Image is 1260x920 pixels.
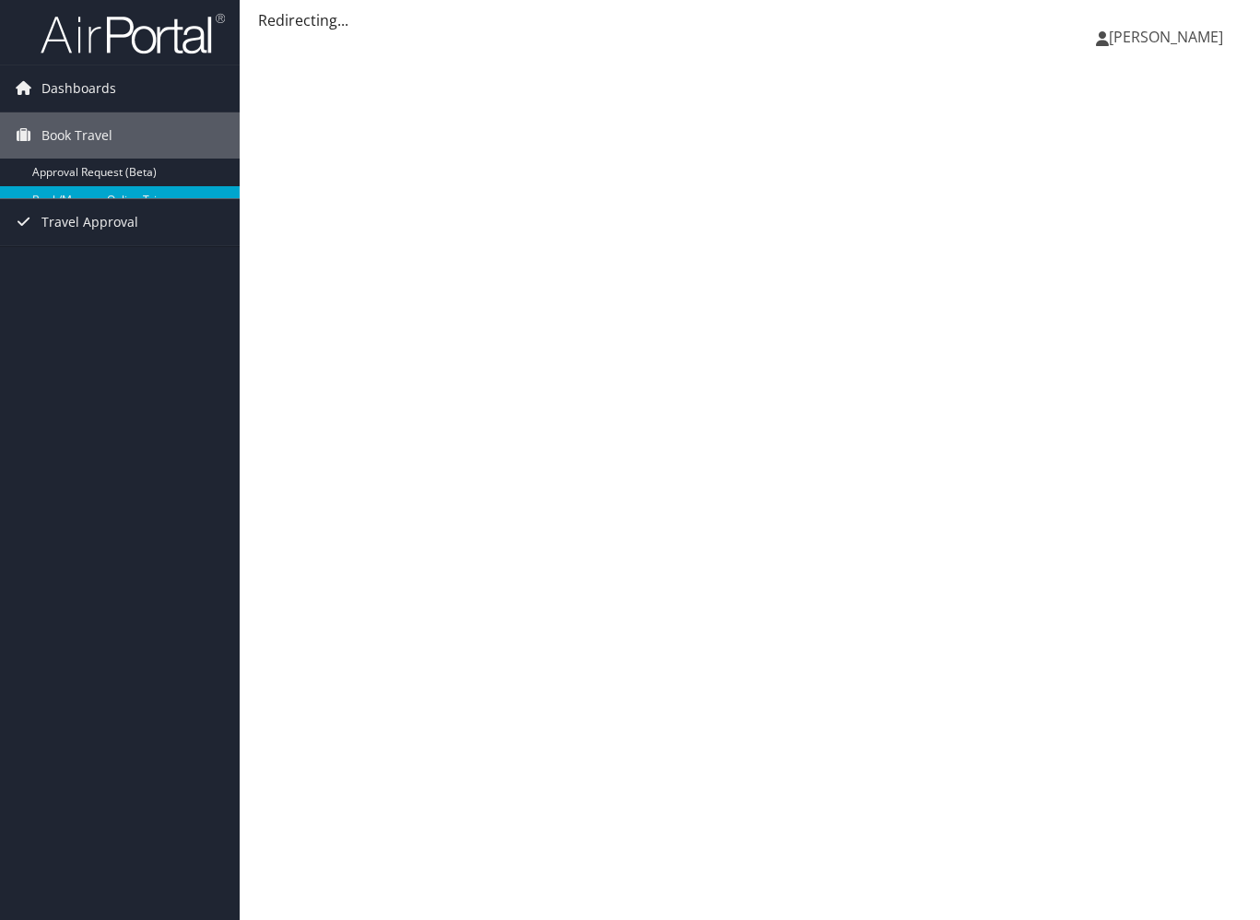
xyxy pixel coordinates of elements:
span: Book Travel [41,112,112,159]
span: Travel Approval [41,199,138,245]
span: [PERSON_NAME] [1109,27,1223,47]
div: Redirecting... [258,9,1242,31]
img: airportal-logo.png [41,12,225,55]
span: Dashboards [41,65,116,112]
a: [PERSON_NAME] [1096,9,1242,65]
